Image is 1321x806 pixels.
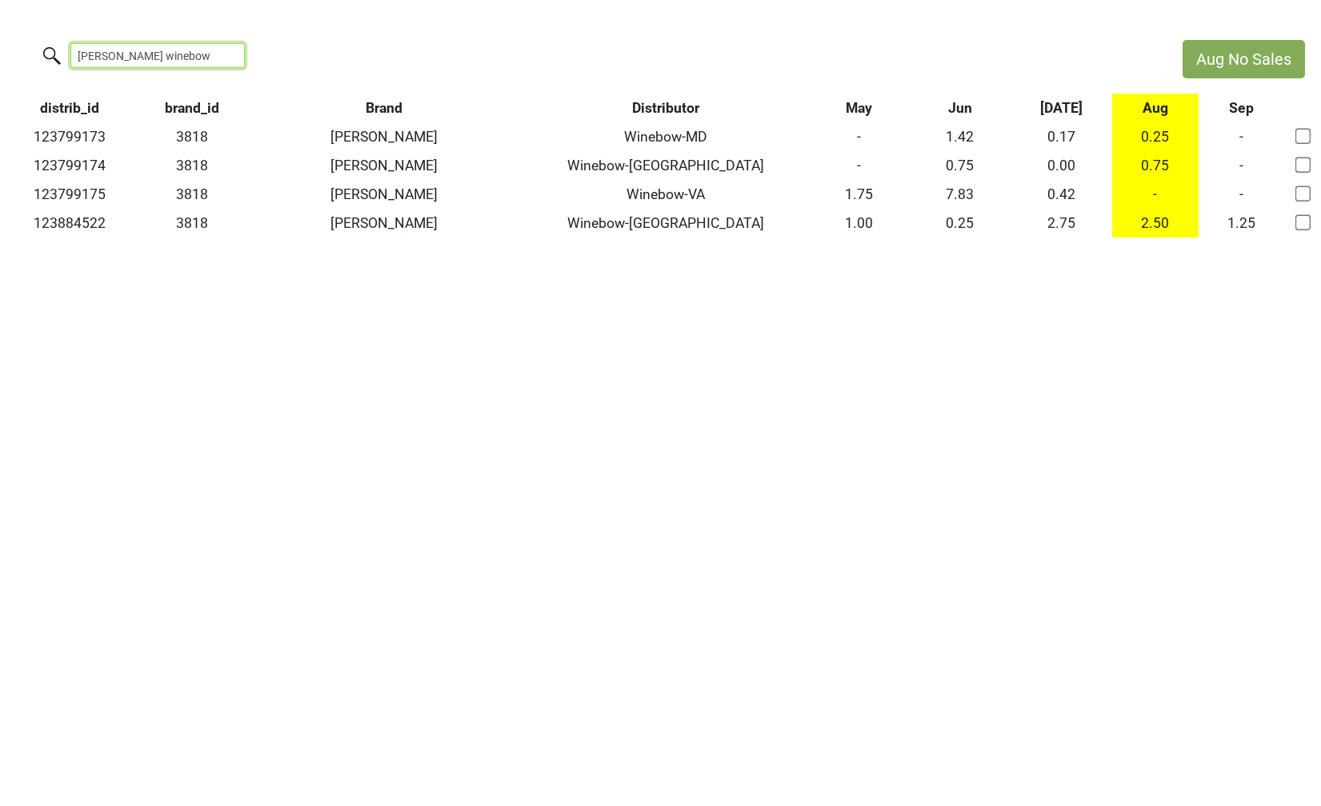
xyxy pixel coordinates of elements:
td: - [1199,122,1285,151]
td: [PERSON_NAME] [246,122,524,151]
td: - [1199,180,1285,209]
td: 0.75 [909,151,1011,180]
th: Aug: activate to sort column ascending [1112,94,1199,122]
th: May: activate to sort column ascending [808,94,910,122]
td: 7.83 [909,180,1011,209]
td: 0.17 [1011,122,1112,151]
td: 0.00 [1011,151,1112,180]
td: - [1112,180,1199,209]
th: &nbsp;: activate to sort column ascending [1285,94,1321,122]
td: 0.25 [1112,122,1199,151]
th: Sep: activate to sort column ascending [1199,94,1285,122]
td: 3818 [138,180,245,209]
th: Brand: activate to sort column ascending [246,94,524,122]
th: Distributor: activate to sort column ascending [523,94,808,122]
td: Winebow-[GEOGRAPHIC_DATA] [523,151,808,180]
td: 1.42 [909,122,1011,151]
td: 3818 [138,122,245,151]
td: - [1199,151,1285,180]
td: [PERSON_NAME] [246,180,524,209]
td: Winebow-MD [523,122,808,151]
td: 1.00 [808,209,910,237]
td: 3818 [138,209,245,237]
th: brand_id: activate to sort column ascending [138,94,245,122]
td: 0.42 [1011,180,1112,209]
td: Winebow-[GEOGRAPHIC_DATA] [523,209,808,237]
td: 1.25 [1199,209,1285,237]
td: 0.75 [1112,151,1199,180]
td: 0.25 [909,209,1011,237]
th: Jun: activate to sort column ascending [909,94,1011,122]
td: [PERSON_NAME] [246,151,524,180]
td: - [808,151,910,180]
td: 2.50 [1112,209,1199,237]
td: - [808,122,910,151]
td: 2.75 [1011,209,1112,237]
td: [PERSON_NAME] [246,209,524,237]
td: 1.75 [808,180,910,209]
th: Jul: activate to sort column ascending [1011,94,1112,122]
td: 3818 [138,151,245,180]
button: Aug No Sales [1183,40,1305,78]
td: Winebow-VA [523,180,808,209]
